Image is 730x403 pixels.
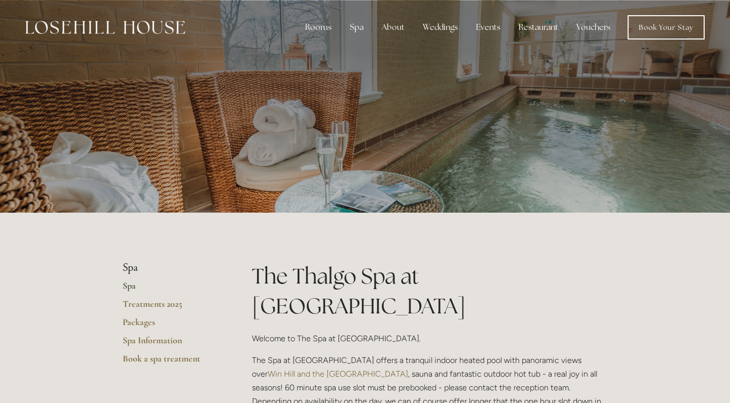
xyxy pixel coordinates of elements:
[568,17,618,37] a: Vouchers
[25,21,185,34] img: Losehill House
[252,332,607,345] p: Welcome to The Spa at [GEOGRAPHIC_DATA].
[374,17,413,37] div: About
[123,316,220,335] a: Packages
[252,261,607,321] h1: The Thalgo Spa at [GEOGRAPHIC_DATA]
[468,17,508,37] div: Events
[268,369,408,379] a: Win Hill and the [GEOGRAPHIC_DATA]
[628,15,705,39] a: Book Your Stay
[342,17,372,37] div: Spa
[123,261,220,274] li: Spa
[123,280,220,298] a: Spa
[297,17,340,37] div: Rooms
[123,298,220,316] a: Treatments 2025
[123,353,220,371] a: Book a spa treatment
[123,335,220,353] a: Spa Information
[510,17,566,37] div: Restaurant
[415,17,466,37] div: Weddings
